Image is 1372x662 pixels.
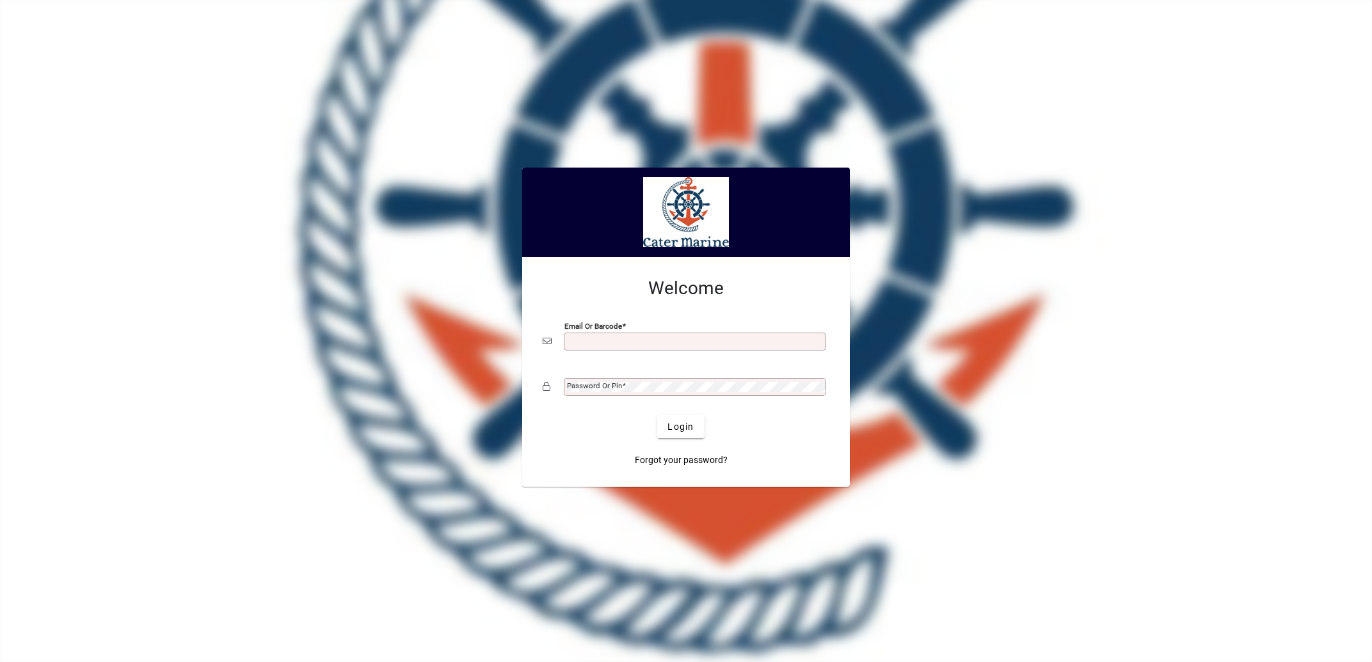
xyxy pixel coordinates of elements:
[564,322,622,331] mat-label: Email or Barcode
[667,420,694,434] span: Login
[635,453,728,467] span: Forgot your password?
[567,381,622,390] mat-label: Password or Pin
[657,415,704,438] button: Login
[543,278,829,299] h2: Welcome
[630,448,733,471] a: Forgot your password?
